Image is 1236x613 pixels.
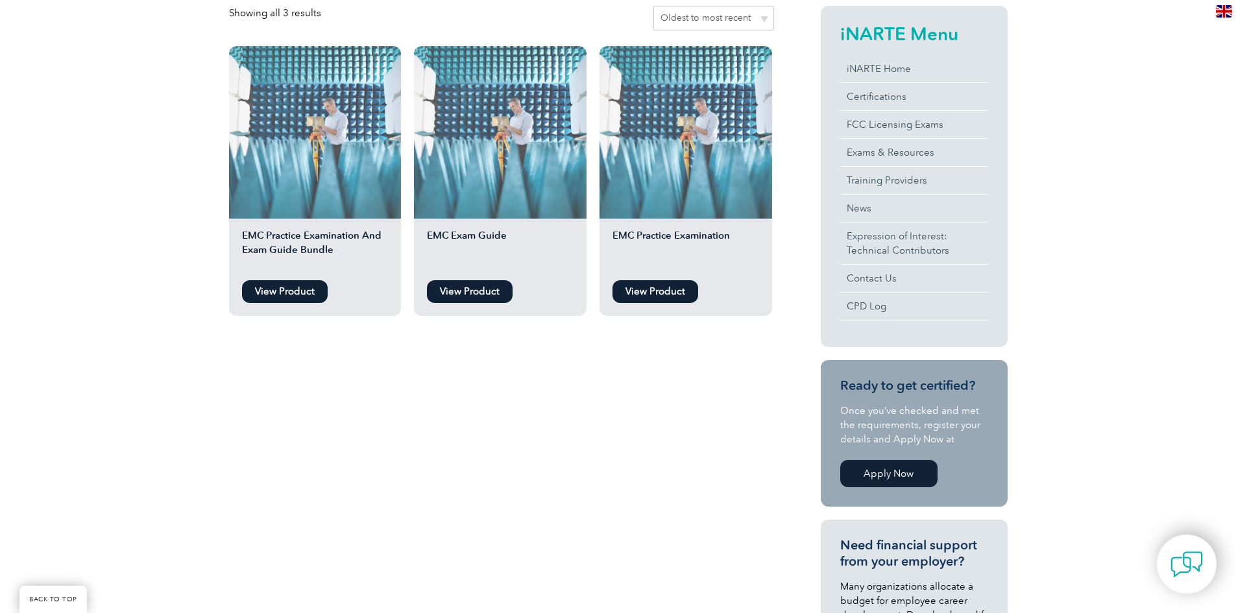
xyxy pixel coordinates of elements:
a: View Product [612,280,698,303]
img: en [1216,5,1232,18]
img: contact-chat.png [1170,548,1203,581]
h3: Need financial support from your employer? [840,537,988,570]
a: BACK TO TOP [19,586,87,613]
a: CPD Log [840,293,988,320]
a: Training Providers [840,167,988,194]
img: EMC Exam Guide [414,46,587,219]
h2: EMC Practice Examination And Exam Guide Bundle [229,228,402,274]
h2: EMC Practice Examination [600,228,772,274]
a: Contact Us [840,265,988,292]
select: Shop order [653,6,774,30]
a: Apply Now [840,460,938,487]
a: Expression of Interest:Technical Contributors [840,222,988,264]
h2: EMC Exam Guide [414,228,587,274]
a: EMC Practice Examination [600,46,772,274]
a: View Product [427,280,513,303]
h3: Ready to get certified? [840,378,988,394]
img: EMC Practice Examination And Exam Guide Bundle [229,46,402,219]
a: iNARTE Home [840,55,988,82]
a: News [840,195,988,222]
img: EMC Practice Examination [600,46,772,219]
a: EMC Exam Guide [414,46,587,274]
a: View Product [242,280,328,303]
a: EMC Practice Examination And Exam Guide Bundle [229,46,402,274]
a: FCC Licensing Exams [840,111,988,138]
a: Certifications [840,83,988,110]
h2: iNARTE Menu [840,23,988,44]
p: Showing all 3 results [229,6,321,20]
p: Once you’ve checked and met the requirements, register your details and Apply Now at [840,403,988,446]
a: Exams & Resources [840,139,988,166]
